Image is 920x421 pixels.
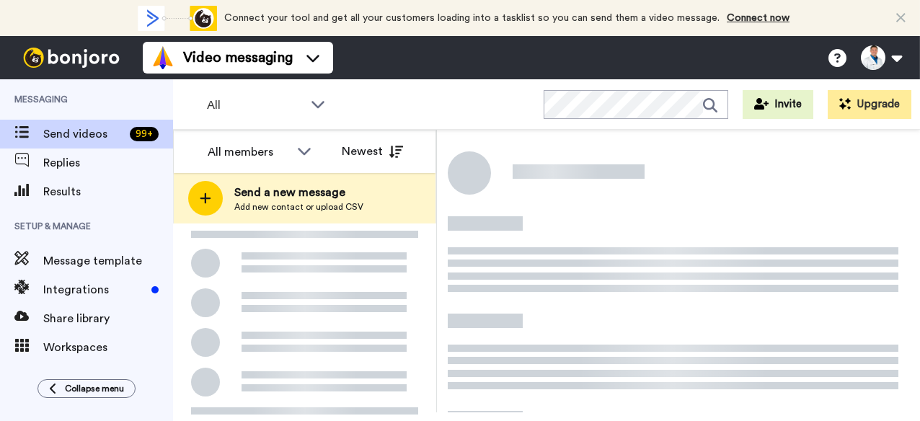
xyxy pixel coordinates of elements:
[331,137,414,166] button: Newest
[234,184,363,201] span: Send a new message
[43,339,173,356] span: Workspaces
[130,127,159,141] div: 99 +
[138,6,217,31] div: animation
[43,125,124,143] span: Send videos
[43,310,173,327] span: Share library
[234,201,363,213] span: Add new contact or upload CSV
[828,90,911,119] button: Upgrade
[17,48,125,68] img: bj-logo-header-white.svg
[43,252,173,270] span: Message template
[37,379,136,398] button: Collapse menu
[151,46,174,69] img: vm-color.svg
[224,13,720,23] span: Connect your tool and get all your customers loading into a tasklist so you can send them a video...
[743,90,813,119] button: Invite
[727,13,789,23] a: Connect now
[43,183,173,200] span: Results
[43,154,173,172] span: Replies
[65,383,124,394] span: Collapse menu
[43,281,146,298] span: Integrations
[208,143,290,161] div: All members
[183,48,293,68] span: Video messaging
[207,97,304,114] span: All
